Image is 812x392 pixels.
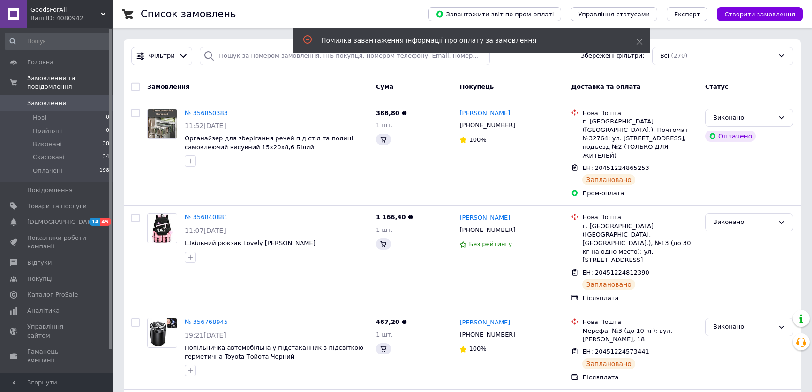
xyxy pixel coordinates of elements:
span: Повідомлення [27,186,73,194]
span: 1 шт. [376,226,393,233]
span: Всі [660,52,669,61]
a: № 356768945 [185,318,228,325]
span: Прийняті [33,127,62,135]
a: № 356840881 [185,214,228,221]
span: Виконані [33,140,62,148]
span: Скасовані [33,153,65,161]
span: Без рейтингу [469,240,512,247]
span: Cума [376,83,393,90]
span: Маркет [27,372,51,380]
span: Експорт [674,11,700,18]
span: Завантажити звіт по пром-оплаті [436,10,554,18]
span: Товари та послуги [27,202,87,210]
span: Створити замовлення [724,11,795,18]
div: Післяплата [582,294,698,302]
span: 0 [106,114,109,122]
div: Заплановано [582,279,635,290]
div: [PHONE_NUMBER] [458,224,517,236]
img: Фото товару [148,318,177,347]
div: Заплановано [582,174,635,185]
span: 100% [469,345,486,352]
span: Гаманець компанії [27,347,87,364]
div: Мерефа, №3 (до 10 кг): вул. [PERSON_NAME], 18 [582,327,698,344]
button: Управління статусами [571,7,657,21]
span: 11:52[DATE] [185,122,226,130]
span: Відгуки [27,259,52,267]
span: [DEMOGRAPHIC_DATA] [27,218,97,226]
button: Завантажити звіт по пром-оплаті [428,7,561,21]
span: 45 [100,218,111,226]
button: Створити замовлення [717,7,803,21]
span: Управління статусами [578,11,650,18]
div: Оплачено [705,131,756,142]
div: Виконано [713,113,774,123]
input: Пошук [5,33,110,50]
span: Замовлення та повідомлення [27,74,113,91]
a: Шкільний рюкзак Lovely [PERSON_NAME] [185,239,316,246]
div: Пром-оплата [582,189,698,198]
div: Післяплата [582,373,698,382]
h1: Список замовлень [141,8,236,20]
span: Покупець [459,83,494,90]
span: Фільтри [149,52,175,61]
span: Замовлення [147,83,189,90]
span: 1 166,40 ₴ [376,214,413,221]
a: Органайзер для зберігання речей під стіл та полиці самоклеючий висувний 15х20х8,6 Білий [185,135,353,151]
span: 34 [103,153,109,161]
span: Аналітика [27,307,60,315]
a: [PERSON_NAME] [459,214,510,223]
button: Експорт [667,7,708,21]
div: Нова Пошта [582,213,698,222]
span: ЕН: 20451224865253 [582,164,649,171]
img: Фото товару [148,214,177,243]
span: Збережені фільтри: [581,52,645,61]
div: Виконано [713,217,774,227]
input: Пошук за номером замовлення, ПІБ покупця, номером телефону, Email, номером накладної [200,47,490,65]
span: 11:07[DATE] [185,227,226,234]
a: Фото товару [147,109,177,139]
a: Фото товару [147,213,177,243]
span: 1 шт. [376,331,393,338]
img: Фото товару [148,109,177,138]
a: № 356850383 [185,109,228,116]
span: 100% [469,136,486,143]
span: Нові [33,114,46,122]
span: ЕН: 20451224573441 [582,348,649,355]
div: [PHONE_NUMBER] [458,329,517,341]
span: 198 [99,167,109,175]
span: 38 [103,140,109,148]
div: Нова Пошта [582,318,698,326]
span: Замовлення [27,99,66,108]
span: Статус [705,83,729,90]
span: Каталог ProSale [27,291,78,299]
div: Заплановано [582,358,635,369]
span: 19:21[DATE] [185,331,226,339]
div: г. [GEOGRAPHIC_DATA] ([GEOGRAPHIC_DATA].), Почтомат №32764: ул. [STREET_ADDRESS], подъезд №2 (ТОЛ... [582,117,698,160]
span: 0 [106,127,109,135]
span: Головна [27,58,53,67]
div: Помилка завантаження інформації про оплату за замовлення [321,36,613,45]
span: 1 шт. [376,122,393,129]
span: Управління сайтом [27,323,87,339]
span: GoodsForAll [30,6,101,14]
span: 467,20 ₴ [376,318,407,325]
a: Створити замовлення [707,10,803,17]
span: Доставка та оплата [571,83,640,90]
div: г. [GEOGRAPHIC_DATA] ([GEOGRAPHIC_DATA], [GEOGRAPHIC_DATA].), №13 (до 30 кг на одно место): ул. [... [582,222,698,265]
div: Нова Пошта [582,109,698,117]
span: Показники роботи компанії [27,234,87,251]
a: Попільничка автомобільна у підстаканник з підсвіткою герметична Toyota Тойота Чорний [185,344,363,360]
div: [PHONE_NUMBER] [458,119,517,131]
span: Оплачені [33,167,62,175]
span: 14 [89,218,100,226]
span: Покупці [27,275,53,283]
div: Виконано [713,322,774,332]
span: ЕН: 20451224812390 [582,269,649,276]
span: (270) [671,52,687,59]
a: Фото товару [147,318,177,348]
a: [PERSON_NAME] [459,318,510,327]
span: 388,80 ₴ [376,109,407,116]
